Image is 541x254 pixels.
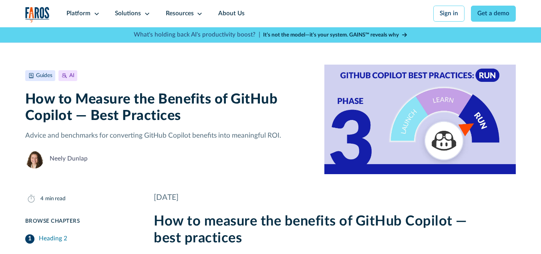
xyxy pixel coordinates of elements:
div: Heading 2 [39,234,67,244]
p: Advice and benchmarks for converting GitHub Copilot benefits into meaningful ROI. [25,130,312,141]
img: Logo of the analytics and reporting company Faros. [25,7,50,23]
img: A 3-way gauge depicting the GitHub Copilot logo within the Launch-Learn-Run framework. Focus on P... [324,65,516,174]
div: Platform [66,9,91,18]
a: home [25,7,50,23]
a: Get a demo [471,6,516,22]
div: AI [69,71,74,79]
a: Sign in [433,6,465,22]
div: 4 [40,195,44,203]
div: Guides [36,71,52,79]
p: What's holding back AI's productivity boost? | [134,30,260,40]
div: Browse Chapters [25,217,136,225]
div: min read [45,195,66,203]
h1: How to Measure the Benefits of GitHub Copilot — Best Practices [25,91,312,124]
a: It’s not the model—it’s your system. GAINS™ reveals why [263,31,407,39]
strong: It’s not the model—it’s your system. GAINS™ reveals why [263,32,399,38]
div: Neely Dunlap [50,154,88,164]
div: [DATE] [154,192,516,204]
a: Heading 2 [25,231,136,246]
div: Solutions [115,9,141,18]
div: Resources [166,9,194,18]
h2: How to measure the benefits of GitHub Copilot — best practices [154,213,516,246]
img: Neely Dunlap [25,150,44,169]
